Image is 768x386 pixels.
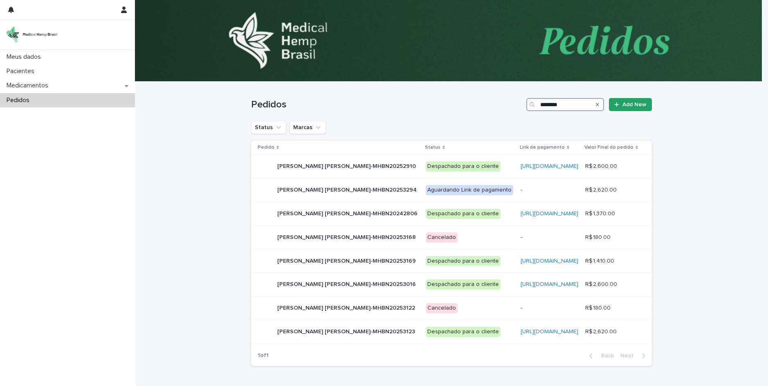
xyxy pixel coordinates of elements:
[277,303,417,312] p: ANA VIRGÍNIA SILVA PEREIRA-MHBN20253122
[3,67,41,75] p: Pacientes
[585,185,618,194] p: R$ 2,620.00
[277,209,419,217] p: ANA VIRGÍNIA SILVA PEREIRA-MHBN20242806
[521,281,578,287] a: [URL][DOMAIN_NAME]
[585,232,612,241] p: R$ 180.00
[520,143,565,152] p: Link de pagamento
[585,303,612,312] p: R$ 180.00
[426,303,458,313] div: Cancelado
[585,256,616,265] p: R$ 1,410.00
[251,178,652,202] tr: [PERSON_NAME] [PERSON_NAME]-MHBN20253294[PERSON_NAME] [PERSON_NAME]-MHBN20253294 Aguardando Link ...
[426,209,501,219] div: Despachado para o cliente
[585,161,619,170] p: R$ 2,600.00
[251,121,286,134] button: Status
[277,327,417,335] p: ANA VIRGÍNIA SILVA PEREIRA-MHBN20253123
[7,27,57,43] img: 4UqDjhnrSSm1yqNhTQ7x
[426,279,501,290] div: Despachado para o cliente
[526,98,604,111] input: Search
[251,346,275,366] p: 1 of 1
[3,82,55,89] p: Medicamentos
[521,185,524,194] p: -
[251,155,652,178] tr: [PERSON_NAME] [PERSON_NAME]-MHBN20252910[PERSON_NAME] [PERSON_NAME]-MHBN20252910 Despachado para ...
[426,185,513,195] div: Aguardando Link de pagamento
[596,353,614,359] span: Back
[277,185,418,194] p: ANA VIRGÍNIA SILVA PEREIRA-MHBN20253294
[251,225,652,249] tr: [PERSON_NAME] [PERSON_NAME]-MHBN20253168[PERSON_NAME] [PERSON_NAME]-MHBN20253168 Cancelado-- R$ 1...
[3,96,36,104] p: Pedidos
[251,297,652,320] tr: [PERSON_NAME] [PERSON_NAME]-MHBN20253122[PERSON_NAME] [PERSON_NAME]-MHBN20253122 Cancelado-- R$ 1...
[251,273,652,297] tr: [PERSON_NAME] [PERSON_NAME]-MHBN20253016[PERSON_NAME] [PERSON_NAME]-MHBN20253016 Despachado para ...
[584,143,633,152] p: Valor Final do pedido
[426,161,501,172] div: Despachado para o cliente
[425,143,440,152] p: Status
[521,329,578,335] a: [URL][DOMAIN_NAME]
[426,327,501,337] div: Despachado para o cliente
[583,352,617,359] button: Back
[277,161,418,170] p: ANA VIRGÍNIA SILVA PEREIRA-MHBN20252910
[3,53,47,61] p: Meus dados
[290,121,326,134] button: Marcas
[521,232,524,241] p: -
[585,279,619,288] p: R$ 2,600.00
[277,256,418,265] p: ANA VIRGÍNIA SILVA PEREIRA-MHBN20253169
[609,98,652,111] a: Add New
[622,102,647,107] span: Add New
[258,143,274,152] p: Pedido
[251,320,652,344] tr: [PERSON_NAME] [PERSON_NAME]-MHBN20253123[PERSON_NAME] [PERSON_NAME]-MHBN20253123 Despachado para ...
[521,303,524,312] p: -
[617,352,652,359] button: Next
[620,353,638,359] span: Next
[277,279,418,288] p: ANA VIRGÍNIA SILVA PEREIRA-MHBN20253016
[521,258,578,264] a: [URL][DOMAIN_NAME]
[251,249,652,273] tr: [PERSON_NAME] [PERSON_NAME]-MHBN20253169[PERSON_NAME] [PERSON_NAME]-MHBN20253169 Despachado para ...
[521,163,578,169] a: [URL][DOMAIN_NAME]
[426,256,501,266] div: Despachado para o cliente
[251,99,523,111] h1: Pedidos
[585,327,618,335] p: R$ 2,620.00
[585,209,617,217] p: R$ 1,370.00
[521,211,578,216] a: [URL][DOMAIN_NAME]
[251,202,652,225] tr: [PERSON_NAME] [PERSON_NAME]-MHBN20242806[PERSON_NAME] [PERSON_NAME]-MHBN20242806 Despachado para ...
[277,232,418,241] p: ANA VIRGÍNIA SILVA PEREIRA-MHBN20253168
[426,232,458,243] div: Cancelado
